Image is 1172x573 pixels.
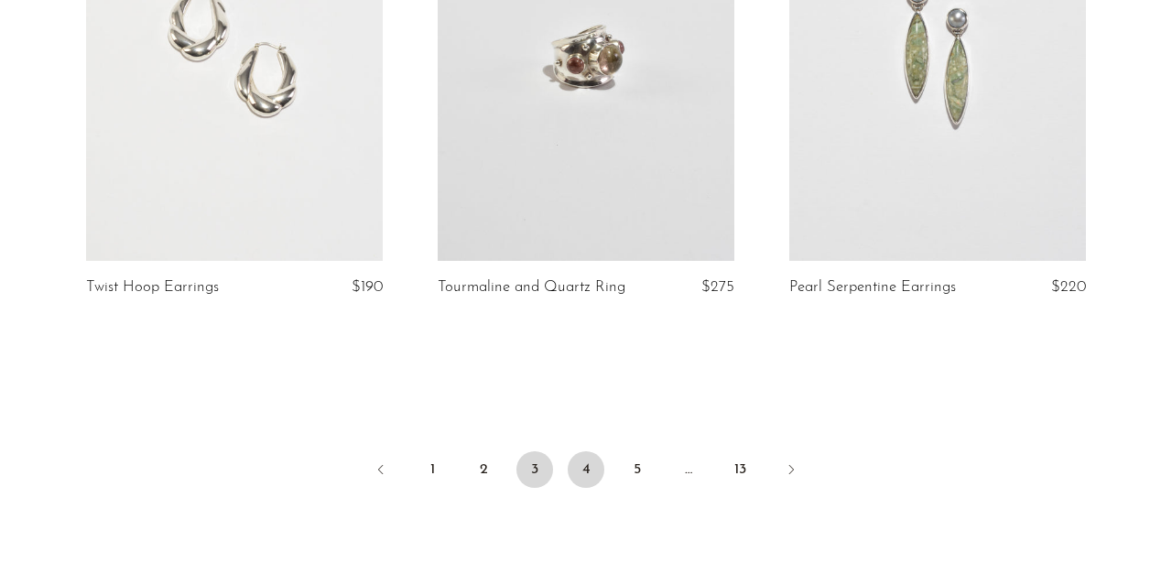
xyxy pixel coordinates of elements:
[1051,279,1086,295] span: $220
[438,279,625,296] a: Tourmaline and Quartz Ring
[701,279,734,295] span: $275
[516,451,553,488] span: 3
[363,451,399,492] a: Previous
[86,279,219,296] a: Twist Hoop Earrings
[619,451,656,488] a: 5
[773,451,809,492] a: Next
[789,279,956,296] a: Pearl Serpentine Earrings
[465,451,502,488] a: 2
[352,279,383,295] span: $190
[722,451,758,488] a: 13
[670,451,707,488] span: …
[568,451,604,488] a: 4
[414,451,450,488] a: 1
